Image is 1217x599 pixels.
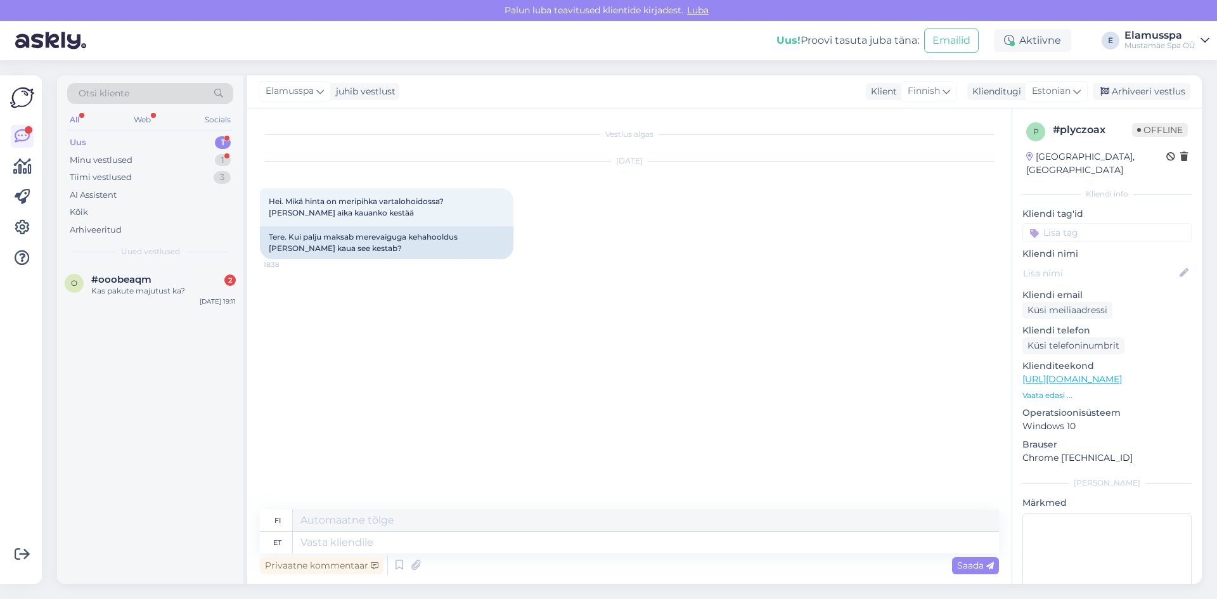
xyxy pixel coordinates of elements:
span: p [1033,127,1039,136]
div: Tere. Kui palju maksab merevaiguga kehahooldus [PERSON_NAME] kaua see kestab? [260,226,513,259]
span: Luba [683,4,712,16]
img: Askly Logo [10,86,34,110]
div: E [1102,32,1119,49]
div: Kas pakute majutust ka? [91,285,236,297]
div: Klient [866,85,897,98]
div: Küsi meiliaadressi [1022,302,1112,319]
div: # plyczoax [1053,122,1132,138]
div: Kõik [70,206,88,219]
p: Chrome [TECHNICAL_ID] [1022,451,1192,465]
p: Brauser [1022,438,1192,451]
p: Kliendi tag'id [1022,207,1192,221]
input: Lisa tag [1022,223,1192,242]
p: Kliendi email [1022,288,1192,302]
div: Tiimi vestlused [70,171,132,184]
div: [GEOGRAPHIC_DATA], [GEOGRAPHIC_DATA] [1026,150,1166,177]
b: Uus! [776,34,801,46]
span: Saada [957,560,994,571]
span: o [71,278,77,288]
div: Arhiveeritud [70,224,122,236]
input: Lisa nimi [1023,266,1177,280]
span: Uued vestlused [121,246,180,257]
div: 1 [215,136,231,149]
div: Proovi tasuta juba täna: [776,33,919,48]
div: Klienditugi [967,85,1021,98]
div: Socials [202,112,233,128]
div: Privaatne kommentaar [260,557,383,574]
div: Kliendi info [1022,188,1192,200]
span: 18:38 [264,260,311,269]
div: et [273,532,281,553]
div: 1 [215,154,231,167]
span: Elamusspa [266,84,314,98]
a: ElamusspaMustamäe Spa OÜ [1124,30,1209,51]
p: Kliendi nimi [1022,247,1192,261]
div: All [67,112,82,128]
div: Elamusspa [1124,30,1195,41]
p: Windows 10 [1022,420,1192,433]
span: Hei. Mikä hinta on meripihka vartalohoidossa? [PERSON_NAME] aika kauanko kestää [269,196,446,217]
span: Finnish [908,84,940,98]
div: AI Assistent [70,189,117,202]
div: [DATE] 19:11 [200,297,236,306]
span: #ooobeaqm [91,274,151,285]
div: Vestlus algas [260,129,999,140]
div: fi [274,510,281,531]
span: Otsi kliente [79,87,129,100]
div: juhib vestlust [331,85,396,98]
a: [URL][DOMAIN_NAME] [1022,373,1122,385]
p: Klienditeekond [1022,359,1192,373]
div: Uus [70,136,86,149]
div: Aktiivne [994,29,1071,52]
div: Küsi telefoninumbrit [1022,337,1124,354]
div: 3 [214,171,231,184]
div: [DATE] [260,155,999,167]
div: Arhiveeri vestlus [1093,83,1190,100]
span: Offline [1132,123,1188,137]
p: Kliendi telefon [1022,324,1192,337]
div: 2 [224,274,236,286]
p: Vaata edasi ... [1022,390,1192,401]
div: Minu vestlused [70,154,132,167]
p: Operatsioonisüsteem [1022,406,1192,420]
button: Emailid [924,29,979,53]
div: [PERSON_NAME] [1022,477,1192,489]
p: Märkmed [1022,496,1192,510]
span: Estonian [1032,84,1071,98]
div: Mustamäe Spa OÜ [1124,41,1195,51]
div: Web [131,112,153,128]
